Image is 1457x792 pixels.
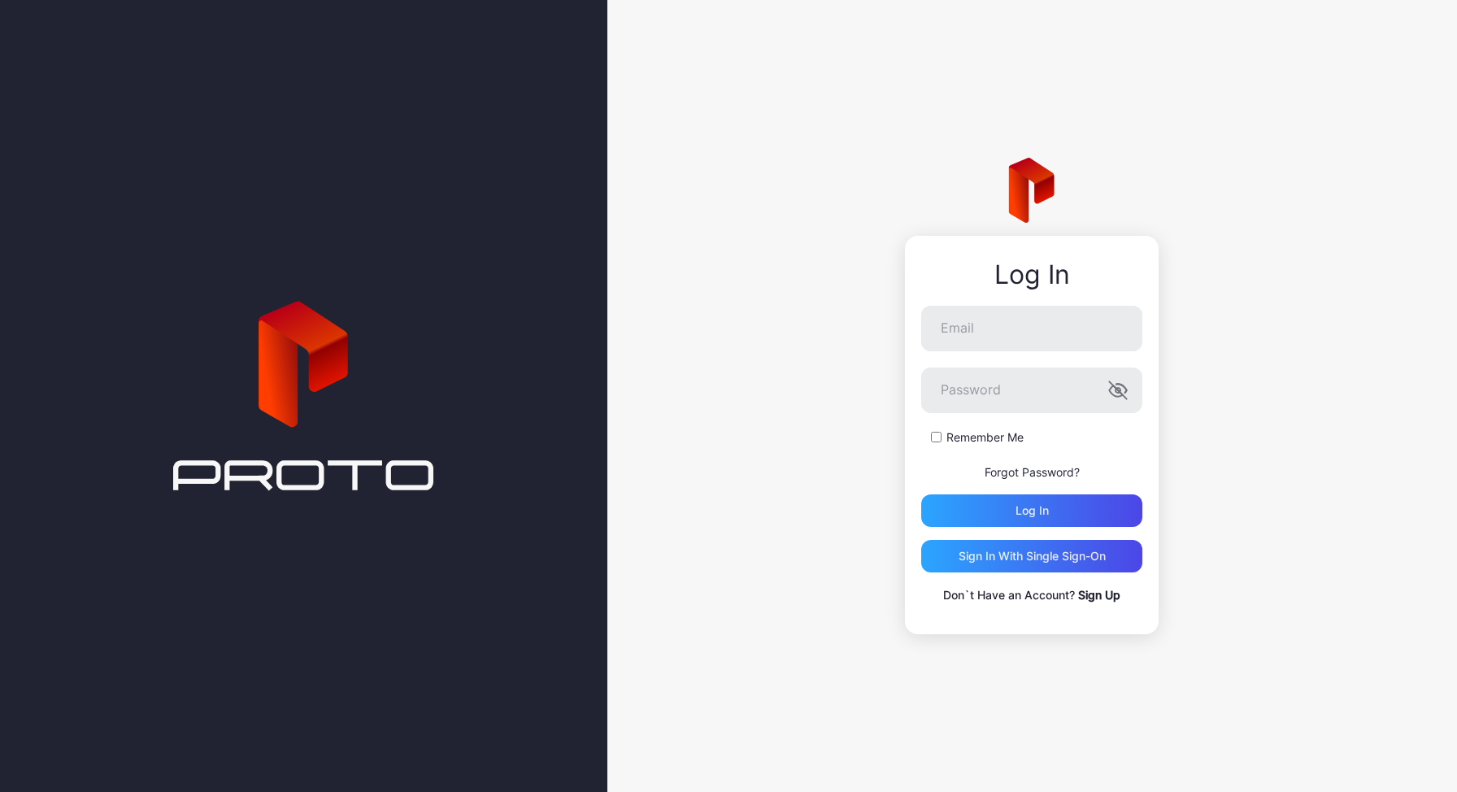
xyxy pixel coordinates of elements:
[921,260,1142,289] div: Log In
[1108,381,1128,400] button: Password
[1078,588,1120,602] a: Sign Up
[921,306,1142,351] input: Email
[921,540,1142,572] button: Sign in With Single Sign-On
[921,494,1142,527] button: Log in
[921,585,1142,605] p: Don`t Have an Account?
[946,429,1024,446] label: Remember Me
[959,550,1106,563] div: Sign in With Single Sign-On
[921,368,1142,413] input: Password
[985,465,1080,479] a: Forgot Password?
[1016,504,1049,517] div: Log in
